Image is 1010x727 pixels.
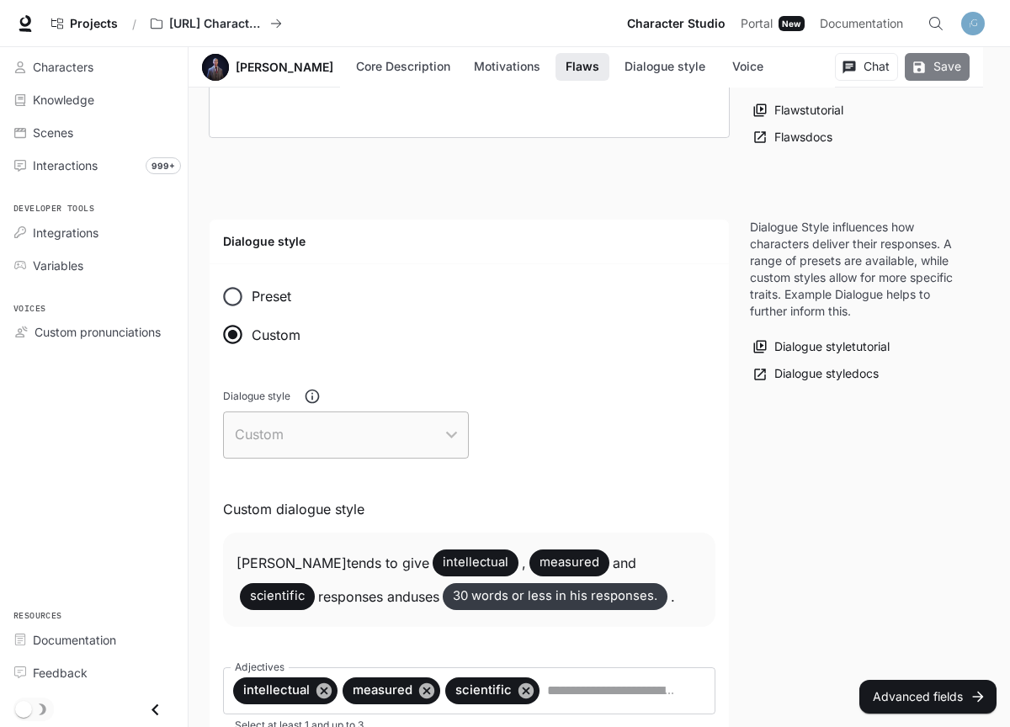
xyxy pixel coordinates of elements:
a: Character Studio [620,7,732,40]
span: Dark mode toggle [15,699,32,718]
button: Voice [720,53,774,81]
div: / [125,15,143,33]
button: Flaws [555,53,609,81]
button: User avatar [956,7,990,40]
span: Scenes [33,124,73,141]
button: Open character avatar dialog [202,54,229,81]
span: Variables [33,257,83,274]
a: Scenes [7,118,181,147]
span: intellectual [233,681,320,700]
span: Custom [252,325,300,345]
span: scientific [445,681,522,700]
button: Chat [835,53,898,81]
button: Flawstutorial [750,97,848,125]
p: [URL] Characters [169,17,263,31]
span: Interactions [33,157,98,174]
div: scientific [445,677,540,704]
a: Dialogue styledocs [750,360,883,388]
button: Save [905,53,970,81]
span: 30 words or less in his responses. [443,581,667,612]
img: User avatar [961,12,985,35]
button: Open Command Menu [919,7,953,40]
button: Motivations [465,53,549,81]
button: Close drawer [136,693,174,727]
span: Projects [70,17,118,31]
span: Feedback [33,664,88,682]
span: intellectual [433,547,518,578]
span: Documentation [820,13,903,34]
span: Documentation [33,631,116,649]
button: All workspaces [143,7,290,40]
span: Portal [741,13,773,34]
h4: Dialogue style [223,233,715,250]
div: New [779,16,805,31]
span: scientific [240,581,315,612]
button: Core Description [348,53,459,81]
button: Dialogue style [616,53,714,81]
a: Interactions [7,151,181,180]
div: Custom [223,411,469,459]
button: Advanced fields [859,680,997,714]
a: Knowledge [7,85,181,114]
a: PortalNew [734,7,811,40]
a: Go to projects [44,7,125,40]
a: Characters [7,52,181,82]
span: Knowledge [33,91,94,109]
span: Custom pronunciations [35,323,161,341]
div: measured [343,677,440,704]
span: Characters [33,58,93,76]
button: Dialogue styletutorial [750,333,894,361]
p: Custom dialogue style [223,499,715,519]
div: Avatar image [202,54,229,81]
span: Integrations [33,224,98,241]
a: Flawsdocs [750,124,837,151]
p: Dialogue Style influences how characters deliver their responses. A range of presets are availabl... [750,219,970,320]
span: measured [343,681,423,700]
div: Dialogue style type [223,278,314,354]
span: measured [529,547,609,578]
a: Custom pronunciations [7,317,181,347]
div: intellectual [233,677,338,704]
a: Feedback [7,658,181,687]
a: [PERSON_NAME] [236,61,333,73]
span: Character Studio [627,13,726,34]
span: Preset [252,286,291,306]
a: Variables [7,251,181,280]
span: 999+ [146,157,181,174]
a: Documentation [813,7,916,40]
label: Adjectives [235,660,284,674]
span: Dialogue style [223,389,290,404]
a: Integrations [7,218,181,247]
a: Documentation [7,625,181,655]
div: [PERSON_NAME] tends to give , and responses and uses . [223,533,715,627]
